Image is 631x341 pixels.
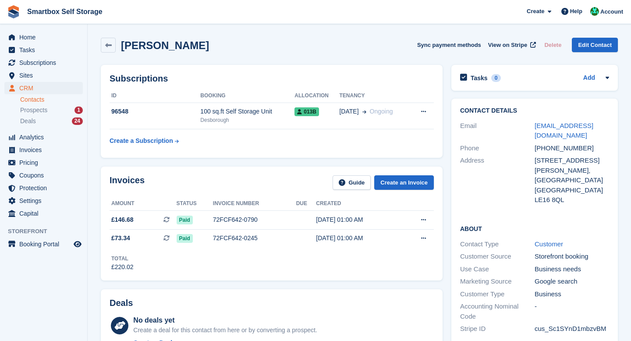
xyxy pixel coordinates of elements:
[111,215,134,224] span: £146.68
[339,107,358,116] span: [DATE]
[121,39,209,51] h2: [PERSON_NAME]
[460,107,609,114] h2: Contact Details
[535,175,609,185] div: [GEOGRAPHIC_DATA]
[200,89,294,103] th: Booking
[110,74,434,84] h2: Subscriptions
[4,238,83,250] a: menu
[7,5,20,18] img: stora-icon-8386f47178a22dfd0bd8f6a31ec36ba5ce8667c1dd55bd0f319d3a0aa187defe.svg
[600,7,623,16] span: Account
[19,57,72,69] span: Subscriptions
[4,156,83,169] a: menu
[316,234,401,243] div: [DATE] 01:00 AM
[541,38,565,52] button: Delete
[535,195,609,205] div: LE16 8QL
[133,315,317,326] div: No deals yet
[19,69,72,82] span: Sites
[316,197,401,211] th: Created
[20,117,36,125] span: Deals
[19,31,72,43] span: Home
[24,4,106,19] a: Smartbox Self Storage
[177,234,193,243] span: Paid
[488,41,527,50] span: View on Stripe
[110,197,177,211] th: Amount
[20,117,83,126] a: Deals 24
[294,107,319,116] span: 013B
[72,117,83,125] div: 24
[590,7,599,16] img: Elinor Shepherd
[19,169,72,181] span: Coupons
[583,73,595,83] a: Add
[460,239,535,249] div: Contact Type
[535,185,609,195] div: [GEOGRAPHIC_DATA]
[374,175,434,190] a: Create an Invoice
[19,44,72,56] span: Tasks
[110,107,200,116] div: 96548
[333,175,371,190] a: Guide
[572,38,618,52] a: Edit Contact
[110,89,200,103] th: ID
[535,252,609,262] div: Storefront booking
[4,169,83,181] a: menu
[177,216,193,224] span: Paid
[535,122,593,139] a: [EMAIL_ADDRESS][DOMAIN_NAME]
[19,238,72,250] span: Booking Portal
[535,324,609,334] div: cus_Sc1SYnD1mbzvBM
[4,69,83,82] a: menu
[200,107,294,116] div: 100 sq.ft Self Storage Unit
[20,106,83,115] a: Prospects 1
[19,144,72,156] span: Invoices
[535,277,609,287] div: Google search
[177,197,213,211] th: Status
[460,277,535,287] div: Marketing Source
[200,116,294,124] div: Desborough
[72,239,83,249] a: Preview store
[19,207,72,220] span: Capital
[4,207,83,220] a: menu
[19,182,72,194] span: Protection
[74,107,83,114] div: 1
[111,234,130,243] span: £73.34
[460,324,535,334] div: Stripe ID
[460,121,535,141] div: Email
[491,74,501,82] div: 0
[570,7,582,16] span: Help
[20,106,47,114] span: Prospects
[19,131,72,143] span: Analytics
[19,156,72,169] span: Pricing
[213,197,296,211] th: Invoice number
[4,144,83,156] a: menu
[417,38,481,52] button: Sync payment methods
[8,227,87,236] span: Storefront
[296,197,316,211] th: Due
[19,82,72,94] span: CRM
[460,302,535,321] div: Accounting Nominal Code
[535,264,609,274] div: Business needs
[4,131,83,143] a: menu
[535,156,609,175] div: [STREET_ADDRESS][PERSON_NAME],
[4,82,83,94] a: menu
[316,215,401,224] div: [DATE] 01:00 AM
[460,264,535,274] div: Use Case
[471,74,488,82] h2: Tasks
[535,143,609,153] div: [PHONE_NUMBER]
[339,89,409,103] th: Tenancy
[460,224,609,233] h2: About
[110,133,179,149] a: Create a Subscription
[111,255,134,263] div: Total
[4,44,83,56] a: menu
[4,195,83,207] a: menu
[110,175,145,190] h2: Invoices
[294,89,339,103] th: Allocation
[535,240,563,248] a: Customer
[110,298,133,308] h2: Deals
[4,31,83,43] a: menu
[460,156,535,205] div: Address
[535,289,609,299] div: Business
[4,182,83,194] a: menu
[111,263,134,272] div: £220.02
[4,57,83,69] a: menu
[19,195,72,207] span: Settings
[133,326,317,335] div: Create a deal for this contact from here or by converting a prospect.
[110,136,173,146] div: Create a Subscription
[460,289,535,299] div: Customer Type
